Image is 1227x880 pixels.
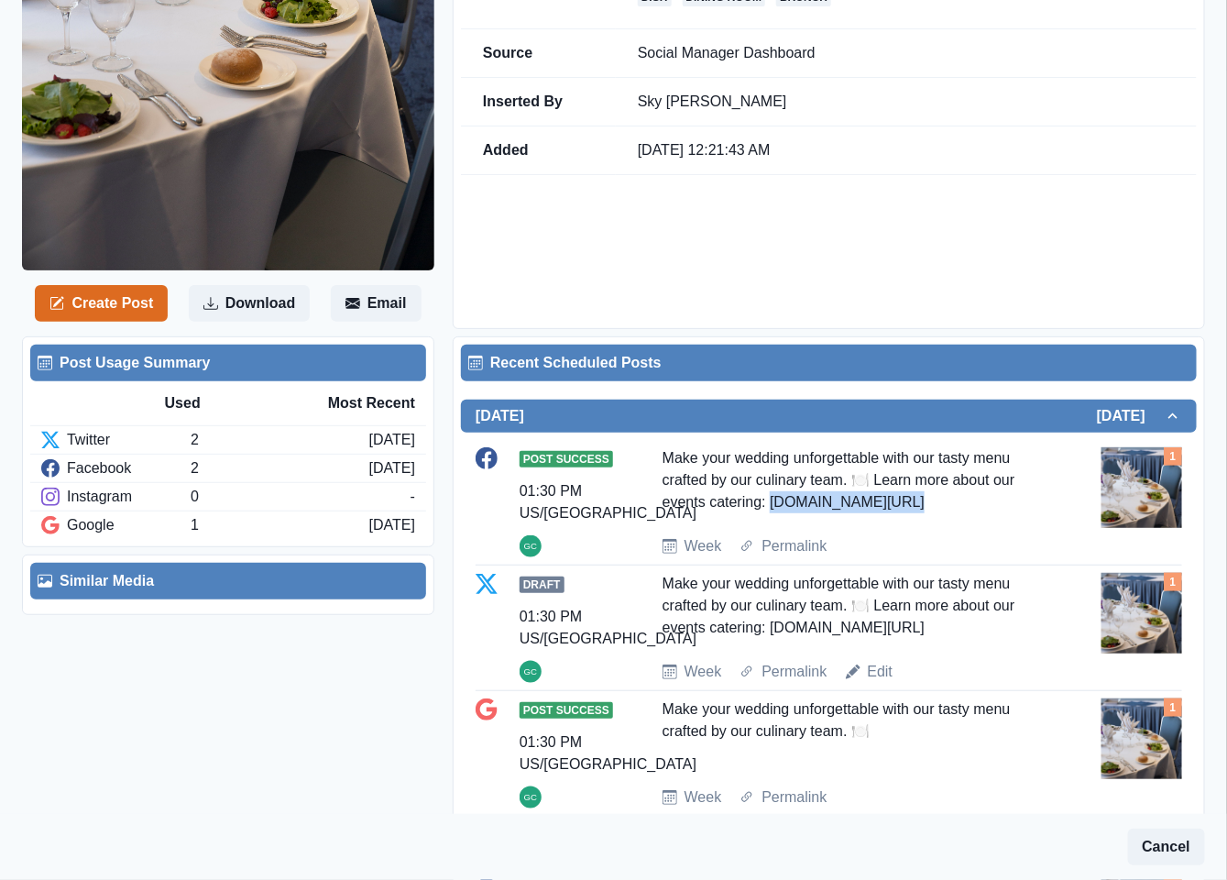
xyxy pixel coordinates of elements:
a: Permalink [761,786,827,808]
div: 01:30 PM US/[GEOGRAPHIC_DATA] [520,606,696,650]
img: mu1ps3zgzpr7k126zkso [1101,573,1182,654]
div: 0 [191,486,410,508]
img: mu1ps3zgzpr7k126zkso [1101,698,1182,779]
a: Week [685,535,722,557]
td: Inserted By [461,78,616,126]
div: Post Usage Summary [38,352,419,374]
button: [DATE][DATE] [461,400,1197,433]
a: Edit [868,661,893,683]
td: Source [461,29,616,78]
div: - [411,486,415,508]
div: Total Media Attached [1164,447,1182,466]
div: Make your wedding unforgettable with our tasty menu crafted by our culinary team. 🍽️ Learn more a... [663,573,1050,646]
button: Cancel [1128,829,1205,865]
div: [DATE][DATE] [461,433,1197,830]
div: 2 [191,457,368,479]
div: 2 [191,429,368,451]
div: Facebook [41,457,191,479]
img: mu1ps3zgzpr7k126zkso [1101,447,1182,528]
div: Total Media Attached [1164,573,1182,591]
button: Email [331,285,422,322]
span: Post Success [520,702,613,719]
div: Gizelle Carlos [524,661,537,683]
div: Similar Media [38,570,419,592]
div: [DATE] [369,514,415,536]
p: Social Manager Dashboard [638,44,1175,62]
div: Twitter [41,429,191,451]
button: Create Post [35,285,168,322]
div: 01:30 PM US/[GEOGRAPHIC_DATA] [520,480,696,524]
div: 1 [191,514,368,536]
div: Recent Scheduled Posts [468,352,1189,374]
span: Post Success [520,451,613,467]
div: Make your wedding unforgettable with our tasty menu crafted by our culinary team. 🍽️ Learn more a... [663,447,1050,521]
div: Make your wedding unforgettable with our tasty menu crafted by our culinary team. 🍽️ [663,698,1050,772]
div: Gizelle Carlos [524,535,537,557]
div: Instagram [41,486,191,508]
td: [DATE] 12:21:43 AM [616,126,1197,175]
button: Download [189,285,310,322]
a: Week [685,786,722,808]
div: Gizelle Carlos [524,786,537,808]
h2: [DATE] [476,407,524,424]
td: Added [461,126,616,175]
h2: [DATE] [1097,407,1164,424]
a: Permalink [761,661,827,683]
div: 01:30 PM US/[GEOGRAPHIC_DATA] [520,731,696,775]
a: Permalink [761,535,827,557]
div: Google [41,514,191,536]
a: Week [685,661,722,683]
a: Sky [PERSON_NAME] [638,93,787,109]
span: Draft [520,577,564,593]
div: Most Recent [290,392,415,414]
div: [DATE] [369,457,415,479]
div: Total Media Attached [1164,698,1182,717]
div: Used [165,392,290,414]
div: [DATE] [369,429,415,451]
